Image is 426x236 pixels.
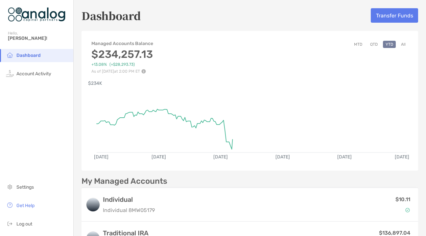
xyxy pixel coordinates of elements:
button: YTD [383,41,396,48]
p: As of [DATE] at 2:00 PM ET [91,69,154,74]
text: [DATE] [395,154,409,160]
h3: Individual [103,196,155,203]
span: Dashboard [16,53,41,58]
span: Settings [16,184,34,190]
text: [DATE] [275,154,290,160]
p: My Managed Accounts [82,177,167,185]
h5: Dashboard [82,8,141,23]
p: Individual 8MW05179 [103,206,155,214]
img: activity icon [6,69,14,77]
img: Performance Info [141,69,146,74]
button: All [398,41,408,48]
text: [DATE] [94,154,108,160]
text: [DATE] [213,154,228,160]
p: $10.11 [395,195,410,203]
img: settings icon [6,183,14,191]
button: MTD [351,41,365,48]
button: QTD [367,41,380,48]
text: [DATE] [152,154,166,160]
h3: $234,257.13 [91,48,154,60]
text: $234K [88,81,102,86]
span: +13.08% [91,62,107,67]
h4: Managed Accounts Balance [91,41,154,46]
img: get-help icon [6,201,14,209]
img: Account Status icon [405,208,410,212]
img: Zoe Logo [8,3,65,26]
button: Transfer Funds [371,8,418,23]
img: household icon [6,51,14,59]
img: logo account [86,198,100,211]
span: Account Activity [16,71,51,77]
text: [DATE] [337,154,352,160]
span: [PERSON_NAME]! [8,35,69,41]
span: Get Help [16,203,35,208]
span: ( +$28,293.73 ) [109,62,135,67]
